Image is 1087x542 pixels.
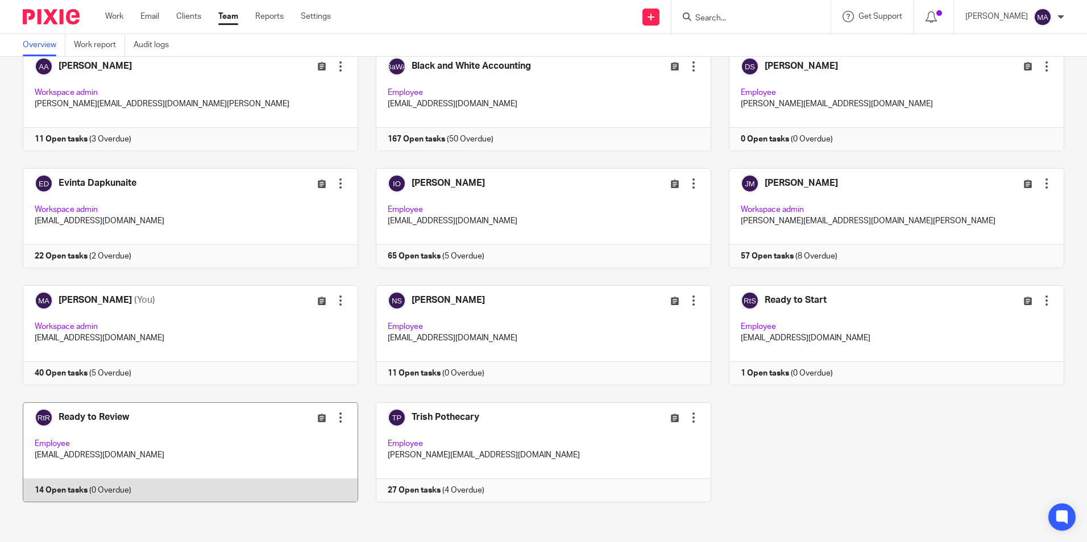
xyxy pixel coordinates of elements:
a: Audit logs [134,34,177,56]
a: Email [140,11,159,22]
a: Settings [301,11,331,22]
p: [PERSON_NAME] [965,11,1028,22]
a: Reports [255,11,284,22]
img: Pixie [23,9,80,24]
input: Search [694,14,796,24]
a: Work report [74,34,125,56]
a: Overview [23,34,65,56]
a: Work [105,11,123,22]
a: Team [218,11,238,22]
img: svg%3E [1034,8,1052,26]
a: Clients [176,11,201,22]
span: Get Support [858,12,902,20]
